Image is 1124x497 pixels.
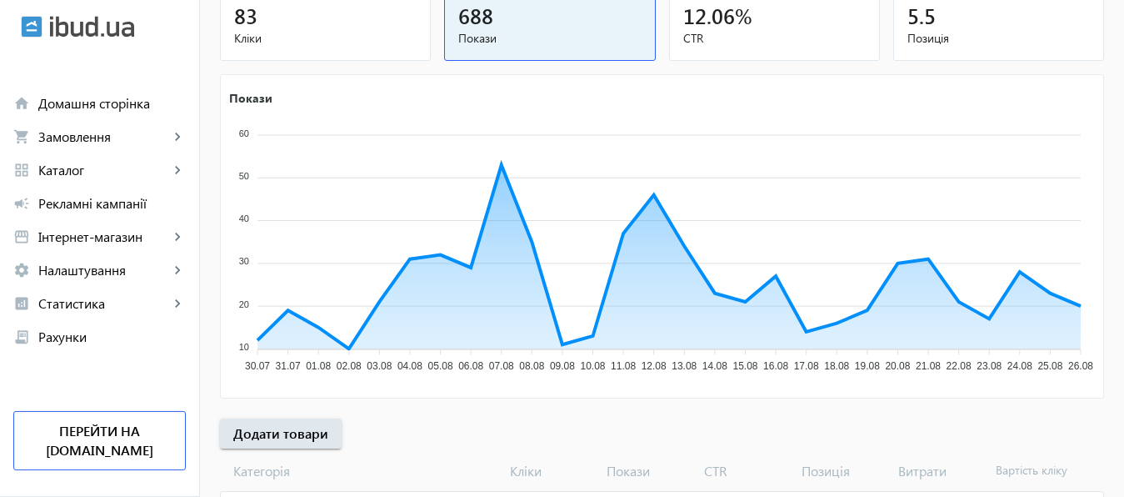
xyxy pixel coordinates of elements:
tspan: 20.08 [885,360,910,372]
tspan: 60 [239,128,249,138]
tspan: 05.08 [428,360,453,372]
tspan: 17.08 [794,360,819,372]
span: Рахунки [38,329,186,345]
tspan: 14.08 [702,360,727,372]
span: 688 [458,2,493,29]
mat-icon: keyboard_arrow_right [169,128,186,145]
img: ibud_text.svg [50,16,134,38]
tspan: 06.08 [458,360,483,372]
span: 12.06 [683,2,735,29]
tspan: 25.08 [1037,360,1062,372]
mat-icon: campaign [13,195,30,212]
span: Витрати [892,462,989,480]
button: Додати товари [220,419,342,449]
span: % [735,2,752,29]
tspan: 09.08 [550,360,575,372]
span: Каталог [38,162,169,178]
tspan: 30.07 [245,360,270,372]
mat-icon: keyboard_arrow_right [169,162,186,178]
span: Позиція [907,30,1090,47]
tspan: 16.08 [763,360,788,372]
span: Додати товари [233,424,328,443]
tspan: 13.08 [672,360,697,372]
tspan: 30 [239,256,249,266]
tspan: 15.08 [732,360,757,372]
mat-icon: grid_view [13,162,30,178]
tspan: 03.08 [367,360,392,372]
tspan: 24.08 [1007,360,1032,372]
tspan: 21.08 [916,360,941,372]
span: Покази [600,462,697,480]
tspan: 08.08 [519,360,544,372]
span: Рекламні кампанії [38,195,186,212]
img: ibud.svg [21,16,42,38]
span: Статистика [38,295,169,312]
span: Позиція [795,462,892,480]
mat-icon: home [13,95,30,112]
tspan: 31.07 [276,360,301,372]
mat-icon: analytics [13,295,30,312]
mat-icon: keyboard_arrow_right [169,228,186,245]
mat-icon: shopping_cart [13,128,30,145]
a: Перейти на [DOMAIN_NAME] [13,411,186,470]
mat-icon: storefront [13,228,30,245]
mat-icon: keyboard_arrow_right [169,295,186,312]
tspan: 26.08 [1068,360,1093,372]
span: CTR [683,30,866,47]
span: Домашня сторінка [38,95,186,112]
tspan: 50 [239,171,249,181]
span: 83 [234,2,257,29]
tspan: 07.08 [489,360,514,372]
tspan: 23.08 [977,360,1002,372]
span: Інтернет-магазин [38,228,169,245]
tspan: 01.08 [306,360,331,372]
span: Вартість кліку [989,462,1087,480]
tspan: 10.08 [581,360,606,372]
span: Налаштування [38,262,169,279]
mat-icon: settings [13,262,30,279]
span: Покази [458,30,641,47]
mat-icon: receipt_long [13,329,30,345]
tspan: 04.08 [397,360,422,372]
mat-icon: keyboard_arrow_right [169,262,186,279]
tspan: 02.08 [337,360,362,372]
tspan: 18.08 [824,360,849,372]
tspan: 11.08 [611,360,636,372]
tspan: 22.08 [947,360,972,372]
span: 5.5 [907,2,936,29]
tspan: 20 [239,299,249,309]
span: CTR [697,462,795,480]
tspan: 10 [239,342,249,352]
span: Замовлення [38,128,169,145]
span: Категорія [220,462,503,480]
tspan: 19.08 [855,360,880,372]
span: Кліки [503,462,601,480]
tspan: 40 [239,213,249,223]
text: Покази [229,89,272,105]
tspan: 12.08 [642,360,667,372]
span: Кліки [234,30,417,47]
